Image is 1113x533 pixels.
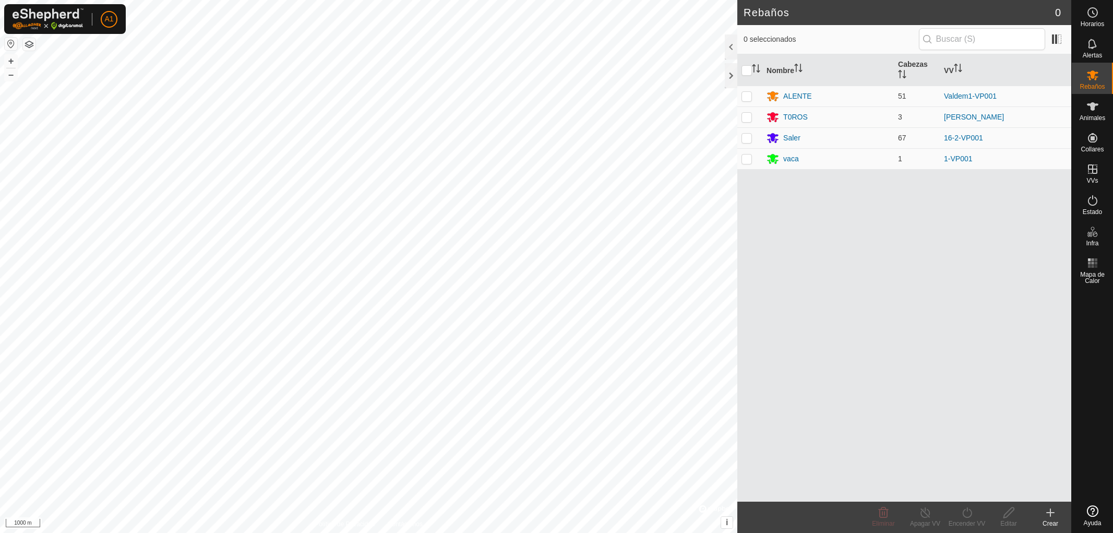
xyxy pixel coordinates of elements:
font: Animales [1080,114,1105,122]
input: Buscar (S) [919,28,1045,50]
p-sorticon: Activar para ordenar [794,65,803,74]
font: ALENTE [783,92,811,100]
p-sorticon: Activar para ordenar [752,66,760,74]
font: Eliminar [872,520,894,527]
font: 0 [1055,7,1061,18]
font: A1 [104,15,113,23]
a: [PERSON_NAME] [944,113,1004,121]
a: Contáctenos [388,519,423,529]
a: 16-2-VP001 [944,134,983,142]
font: Encender VV [949,520,986,527]
font: Alertas [1083,52,1102,59]
font: vaca [783,155,799,163]
font: Crear [1043,520,1058,527]
font: Mapa de Calor [1080,271,1105,285]
font: Collares [1081,146,1104,153]
font: 1 [898,155,902,163]
button: – [5,68,17,81]
font: – [8,69,14,80]
font: i [726,518,728,527]
button: i [721,517,733,528]
font: Horarios [1081,20,1104,28]
button: Restablecer Mapa [5,38,17,50]
font: T0ROS [783,113,808,121]
font: Contáctenos [388,520,423,528]
a: 1-VP001 [944,155,972,163]
font: Rebaños [744,7,789,18]
font: Política de Privacidad [315,520,375,528]
font: VVs [1086,177,1098,184]
font: 0 seleccionados [744,35,796,43]
a: Política de Privacidad [315,519,375,529]
p-sorticon: Activar para ordenar [898,72,906,80]
font: Editar [1000,520,1016,527]
button: Capas del Mapa [23,38,35,51]
font: Saler [783,134,800,142]
font: Estado [1083,208,1102,216]
font: 67 [898,134,906,142]
button: + [5,55,17,67]
font: Apagar VV [910,520,940,527]
a: Ayuda [1072,501,1113,530]
font: Infra [1086,240,1098,247]
font: Ayuda [1084,519,1102,527]
a: Valdem1-VP001 [944,92,997,100]
font: Cabezas [898,60,928,68]
font: 51 [898,92,906,100]
font: Rebaños [1080,83,1105,90]
font: 3 [898,113,902,121]
font: VV [944,66,954,74]
p-sorticon: Activar para ordenar [954,65,962,74]
font: + [8,55,14,66]
img: Logotipo de Gallagher [13,8,83,30]
font: Nombre [767,66,794,74]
